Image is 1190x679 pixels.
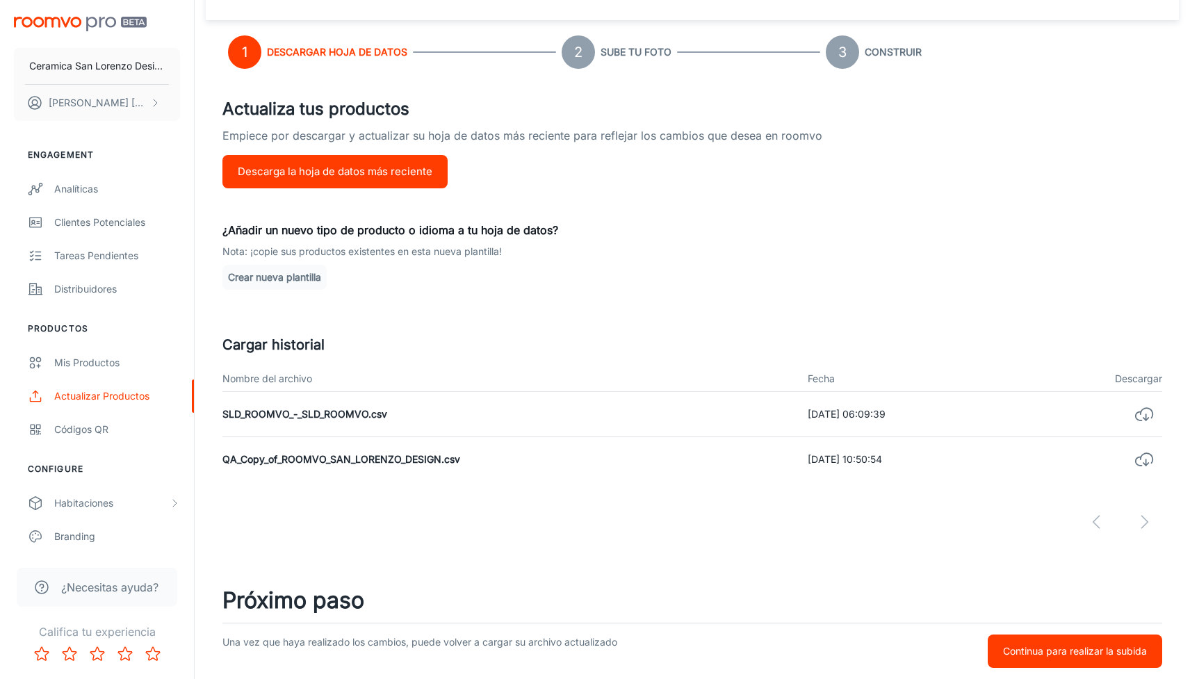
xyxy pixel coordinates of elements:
[11,623,183,640] p: Califica tu experiencia
[56,640,83,668] button: Rate 2 star
[29,58,165,74] p: Ceramica San Lorenzo Design
[54,388,180,404] div: Actualizar productos
[222,366,797,392] th: Nombre del archivo
[139,640,167,668] button: Rate 5 star
[865,44,922,60] h6: Construir
[222,97,1162,122] h4: Actualiza tus productos
[222,265,327,290] button: Crear nueva plantilla
[83,640,111,668] button: Rate 3 star
[222,127,1162,155] p: Empiece por descargar y actualizar su hoja de datos más reciente para reflejar los cambios que de...
[54,529,180,544] div: Branding
[54,422,180,437] div: Códigos QR
[111,640,139,668] button: Rate 4 star
[1003,644,1147,659] p: Continua para realizar la subida
[54,281,180,297] div: Distribuidores
[988,635,1162,668] button: Continua para realizar la subida
[54,181,180,197] div: Analíticas
[222,244,1162,259] p: Nota: ¡copie sus productos existentes en esta nueva plantilla!
[267,44,407,60] h6: Descargar hoja de datos
[601,44,671,60] h6: Sube tu foto
[54,215,180,230] div: Clientes potenciales
[222,437,797,482] td: QA_Copy_of_ROOMVO_SAN_LORENZO_DESIGN.csv
[797,366,1027,392] th: Fecha
[1027,366,1162,392] th: Descargar
[797,437,1027,482] td: [DATE] 10:50:54
[54,496,169,511] div: Habitaciones
[222,334,1162,355] h5: Cargar historial
[222,222,1162,238] p: ¿Añadir un nuevo tipo de producto o idioma a tu hoja de datos?
[61,579,158,596] span: ¿Necesitas ayuda?
[49,95,147,111] p: [PERSON_NAME] [PERSON_NAME]
[838,44,847,60] text: 3
[14,85,180,121] button: [PERSON_NAME] [PERSON_NAME]
[222,635,833,668] p: Una vez que haya realizado los cambios, puede volver a cargar su archivo actualizado
[797,392,1027,437] td: [DATE] 06:09:39
[574,44,582,60] text: 2
[14,48,180,84] button: Ceramica San Lorenzo Design
[54,355,180,370] div: Mis productos
[222,155,448,188] button: Descarga la hoja de datos más reciente
[14,17,147,31] img: Roomvo PRO Beta
[28,640,56,668] button: Rate 1 star
[222,392,797,437] td: SLD_ROOMVO_-_SLD_ROOMVO.csv
[54,248,180,263] div: Tareas pendientes
[242,44,247,60] text: 1
[222,584,1162,617] h3: Próximo paso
